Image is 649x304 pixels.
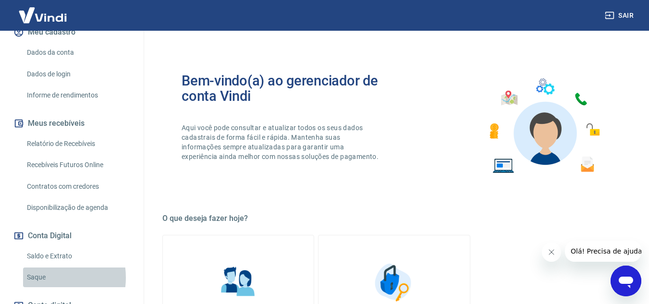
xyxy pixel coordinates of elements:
[565,241,641,262] iframe: Mensagem da empresa
[23,85,132,105] a: Informe de rendimentos
[611,266,641,296] iframe: Botão para abrir a janela de mensagens
[23,268,132,287] a: Saque
[23,155,132,175] a: Recebíveis Futuros Online
[23,64,132,84] a: Dados de login
[182,73,394,104] h2: Bem-vindo(a) ao gerenciador de conta Vindi
[12,0,74,30] img: Vindi
[603,7,637,24] button: Sair
[542,243,561,262] iframe: Fechar mensagem
[23,134,132,154] a: Relatório de Recebíveis
[23,246,132,266] a: Saldo e Extrato
[23,177,132,196] a: Contratos com credores
[182,123,380,161] p: Aqui você pode consultar e atualizar todos os seus dados cadastrais de forma fácil e rápida. Mant...
[481,73,607,179] img: Imagem de um avatar masculino com diversos icones exemplificando as funcionalidades do gerenciado...
[162,214,626,223] h5: O que deseja fazer hoje?
[12,113,132,134] button: Meus recebíveis
[12,22,132,43] button: Meu cadastro
[12,225,132,246] button: Conta Digital
[23,198,132,218] a: Disponibilização de agenda
[23,43,132,62] a: Dados da conta
[6,7,81,14] span: Olá! Precisa de ajuda?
